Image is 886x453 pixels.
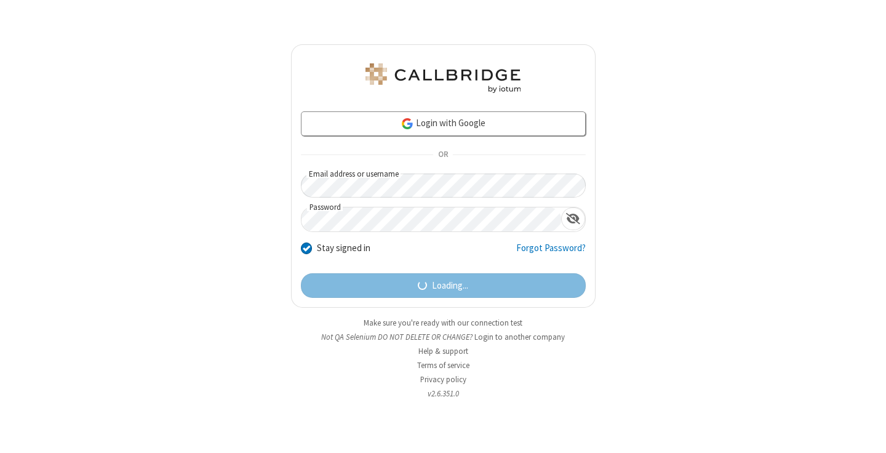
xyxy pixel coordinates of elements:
[317,241,370,255] label: Stay signed in
[855,421,877,444] iframe: Chat
[291,331,596,343] li: Not QA Selenium DO NOT DELETE OR CHANGE?
[417,360,469,371] a: Terms of service
[474,331,565,343] button: Login to another company
[401,117,414,130] img: google-icon.png
[291,388,596,399] li: v2.6.351.0
[418,346,468,356] a: Help & support
[364,318,522,328] a: Make sure you're ready with our connection test
[363,63,523,93] img: QA Selenium DO NOT DELETE OR CHANGE
[301,111,586,136] a: Login with Google
[301,273,586,298] button: Loading...
[433,146,453,164] span: OR
[432,279,468,293] span: Loading...
[561,207,585,230] div: Show password
[301,174,586,198] input: Email address or username
[420,374,466,385] a: Privacy policy
[301,207,561,231] input: Password
[516,241,586,265] a: Forgot Password?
